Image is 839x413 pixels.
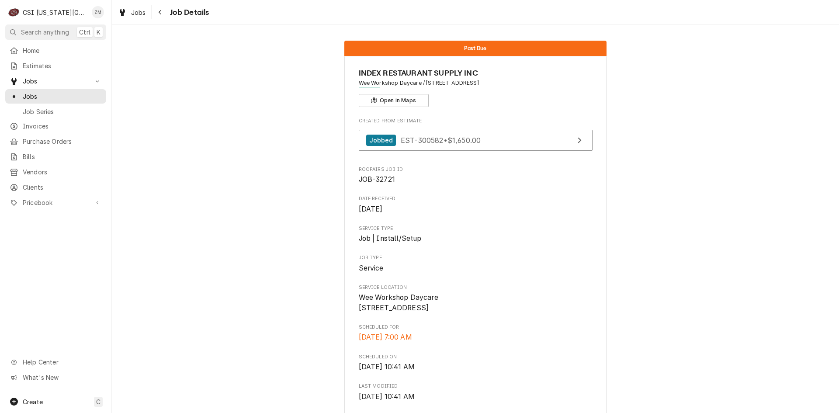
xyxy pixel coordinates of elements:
[359,205,383,213] span: [DATE]
[153,5,167,19] button: Navigate back
[359,332,593,343] span: Scheduled For
[359,94,429,107] button: Open in Maps
[23,373,101,382] span: What's New
[359,383,593,402] div: Last Modified
[464,45,486,51] span: Past Due
[5,24,106,40] button: Search anythingCtrlK
[359,363,415,371] span: [DATE] 10:41 AM
[401,135,481,144] span: EST-300582 • $1,650.00
[5,119,106,133] a: Invoices
[359,166,593,173] span: Roopairs Job ID
[23,107,102,116] span: Job Series
[359,234,422,243] span: Job | Install/Setup
[359,195,593,214] div: Date Received
[359,67,593,79] span: Name
[5,149,106,164] a: Bills
[97,28,101,37] span: K
[359,166,593,185] div: Roopairs Job ID
[23,46,102,55] span: Home
[359,174,593,185] span: Roopairs Job ID
[359,264,384,272] span: Service
[359,204,593,215] span: Date Received
[359,263,593,274] span: Job Type
[8,6,20,18] div: CSI Kansas City's Avatar
[114,5,149,20] a: Jobs
[23,8,87,17] div: CSI [US_STATE][GEOGRAPHIC_DATA]
[96,397,101,406] span: C
[359,333,412,341] span: [DATE] 7:00 AM
[359,362,593,372] span: Scheduled On
[5,104,106,119] a: Job Series
[359,354,593,361] span: Scheduled On
[359,284,593,291] span: Service Location
[5,134,106,149] a: Purchase Orders
[23,198,89,207] span: Pricebook
[23,183,102,192] span: Clients
[5,89,106,104] a: Jobs
[359,324,593,331] span: Scheduled For
[5,165,106,179] a: Vendors
[359,225,593,244] div: Service Type
[23,121,102,131] span: Invoices
[359,324,593,343] div: Scheduled For
[5,370,106,385] a: Go to What's New
[23,76,89,86] span: Jobs
[167,7,209,18] span: Job Details
[359,67,593,107] div: Client Information
[359,254,593,261] span: Job Type
[5,43,106,58] a: Home
[23,398,43,406] span: Create
[359,383,593,390] span: Last Modified
[23,152,102,161] span: Bills
[344,41,607,56] div: Status
[92,6,104,18] div: ZM
[5,74,106,88] a: Go to Jobs
[5,355,106,369] a: Go to Help Center
[8,6,20,18] div: C
[359,79,593,87] span: Address
[79,28,90,37] span: Ctrl
[131,8,146,17] span: Jobs
[359,254,593,273] div: Job Type
[5,180,106,194] a: Clients
[359,392,593,402] span: Last Modified
[5,59,106,73] a: Estimates
[359,292,593,313] span: Service Location
[21,28,69,37] span: Search anything
[359,233,593,244] span: Service Type
[23,92,102,101] span: Jobs
[359,354,593,372] div: Scheduled On
[359,118,593,155] div: Created From Estimate
[92,6,104,18] div: Zach Masters's Avatar
[23,137,102,146] span: Purchase Orders
[359,118,593,125] span: Created From Estimate
[359,175,395,184] span: JOB-32721
[359,225,593,232] span: Service Type
[359,284,593,313] div: Service Location
[23,167,102,177] span: Vendors
[359,293,438,312] span: Wee Workshop Daycare [STREET_ADDRESS]
[23,61,102,70] span: Estimates
[366,135,396,146] div: Jobbed
[359,392,415,401] span: [DATE] 10:41 AM
[359,195,593,202] span: Date Received
[359,130,593,151] a: View Estimate
[5,195,106,210] a: Go to Pricebook
[23,357,101,367] span: Help Center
